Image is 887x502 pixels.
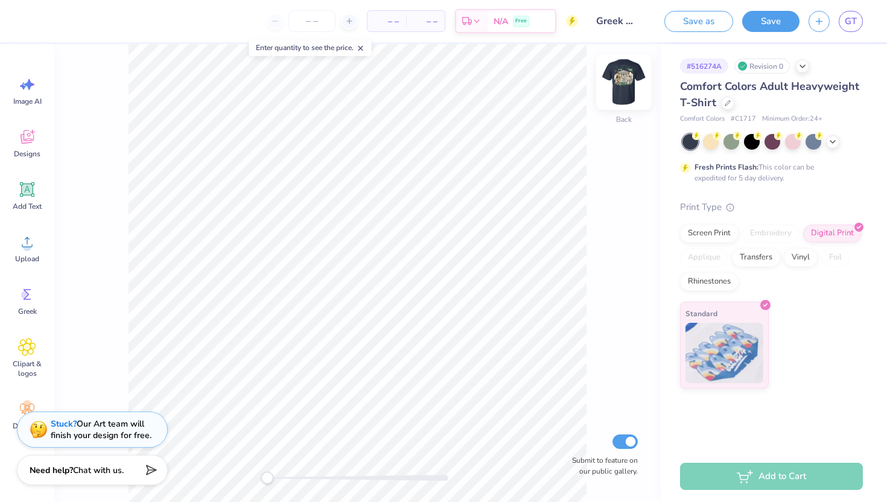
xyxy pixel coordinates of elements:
div: # 516274A [680,59,728,74]
span: Minimum Order: 24 + [762,114,822,124]
div: Rhinestones [680,273,739,291]
div: This color can be expedited for 5 day delivery. [695,162,843,183]
span: Chat with us. [73,465,124,476]
span: Comfort Colors [680,114,725,124]
span: Clipart & logos [7,359,47,378]
input: – – [288,10,335,32]
div: Foil [821,249,850,267]
img: Standard [685,323,763,383]
div: Applique [680,249,728,267]
div: Print Type [680,200,863,214]
strong: Need help? [30,465,73,476]
div: Back [616,114,632,125]
strong: Stuck? [51,418,77,430]
button: Save [742,11,800,32]
div: Enter quantity to see the price. [249,39,372,56]
span: N/A [494,15,508,28]
span: Comfort Colors Adult Heavyweight T-Shirt [680,79,859,110]
img: Back [600,58,648,106]
span: GT [845,14,857,28]
div: Our Art team will finish your design for free. [51,418,151,441]
label: Submit to feature on our public gallery. [565,455,638,477]
span: # C1717 [731,114,756,124]
span: Add Text [13,202,42,211]
span: Image AI [13,97,42,106]
a: GT [839,11,863,32]
div: Accessibility label [261,472,273,484]
strong: Fresh Prints Flash: [695,162,758,172]
input: Untitled Design [587,9,646,33]
span: Greek [18,307,37,316]
button: Save as [664,11,733,32]
span: Standard [685,307,717,320]
div: Screen Print [680,224,739,243]
span: – – [413,15,437,28]
span: Free [515,17,527,25]
div: Embroidery [742,224,800,243]
div: Digital Print [803,224,862,243]
div: Vinyl [784,249,818,267]
span: Decorate [13,421,42,431]
div: Revision 0 [734,59,790,74]
span: Upload [15,254,39,264]
div: Transfers [732,249,780,267]
span: – – [375,15,399,28]
span: Designs [14,149,40,159]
